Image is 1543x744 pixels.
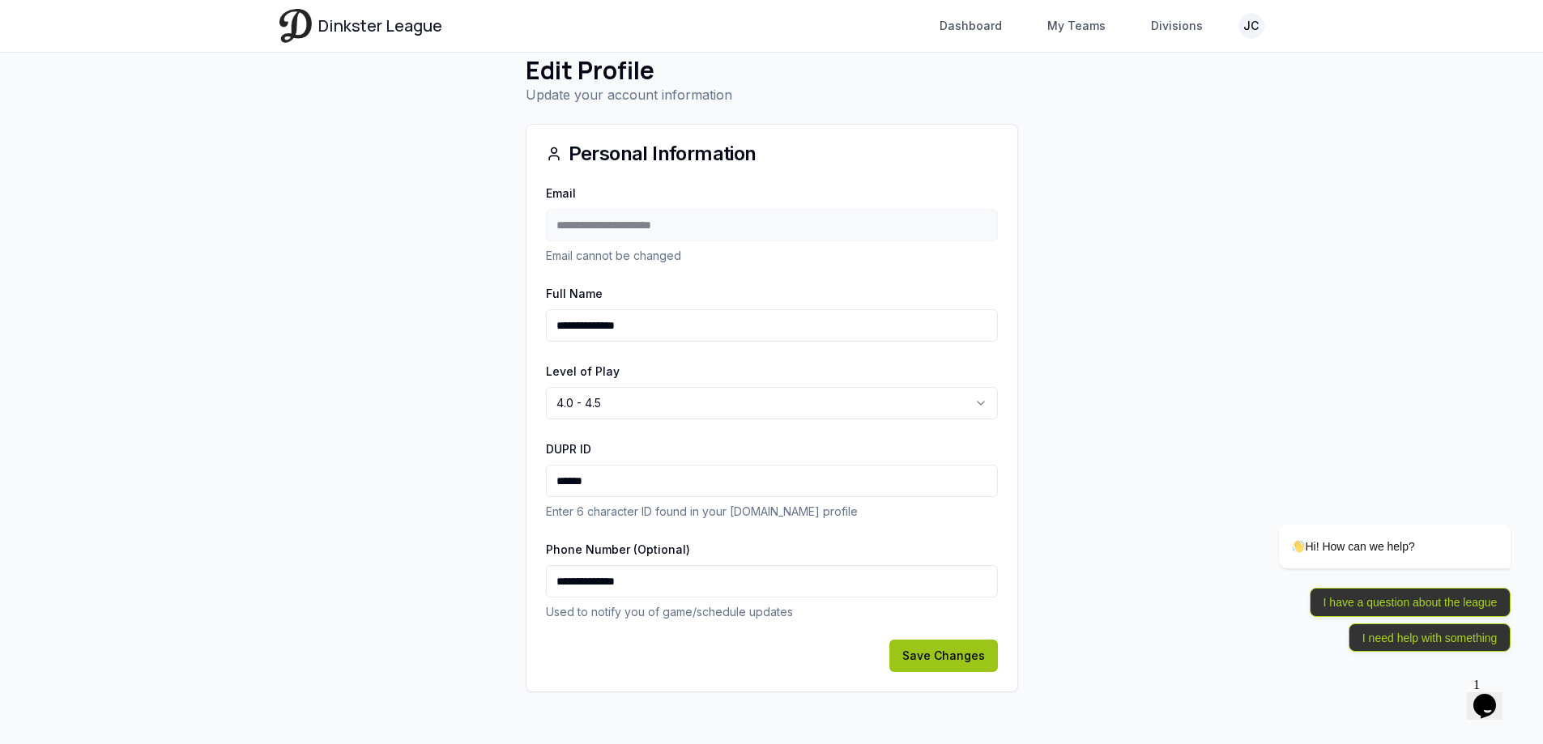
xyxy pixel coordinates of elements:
[546,542,690,556] label: Phone Number (Optional)
[1038,11,1115,40] a: My Teams
[546,144,998,164] div: Personal Information
[546,186,576,200] label: Email
[279,9,312,42] img: Dinkster
[526,56,1018,85] h1: Edit Profile
[546,504,998,520] p: Enter 6 character ID found in your [DOMAIN_NAME] profile
[546,248,998,264] p: Email cannot be changed
[279,9,442,42] a: Dinkster League
[1141,11,1213,40] a: Divisions
[546,442,591,456] label: DUPR ID
[526,85,1018,104] p: Update your account information
[1227,378,1519,663] iframe: chat widget
[546,287,603,300] label: Full Name
[546,364,620,378] label: Level of Play
[1238,13,1264,39] button: JC
[930,11,1012,40] a: Dashboard
[1467,671,1519,720] iframe: chat widget
[546,604,998,620] p: Used to notify you of game/schedule updates
[889,640,998,672] button: Save Changes
[318,15,442,37] span: Dinkster League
